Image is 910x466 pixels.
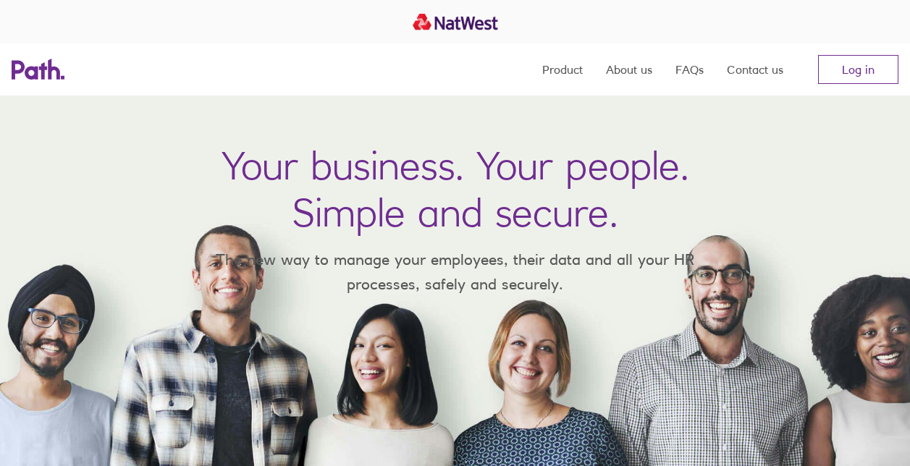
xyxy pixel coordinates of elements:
a: Product [542,43,583,96]
a: About us [606,43,652,96]
p: The new way to manage your employees, their data and all your HR processes, safely and securely. [195,247,716,296]
a: Log in [818,55,898,84]
a: FAQs [675,43,704,96]
h1: Your business. Your people. Simple and secure. [222,142,689,236]
a: Contact us [727,43,783,96]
